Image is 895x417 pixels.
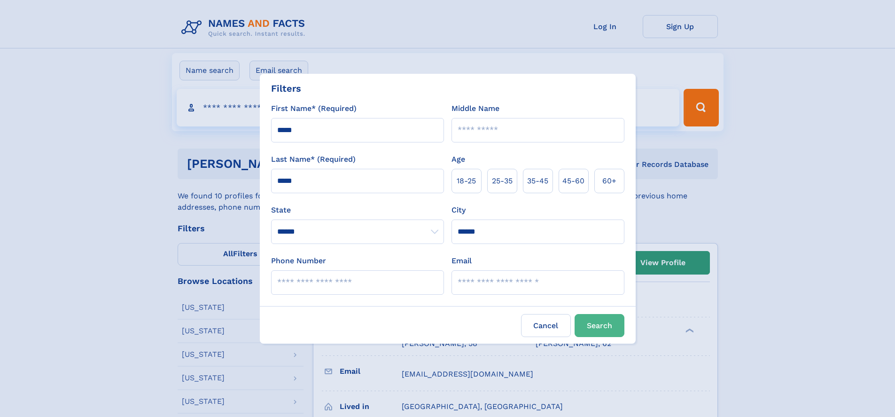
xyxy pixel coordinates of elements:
[562,175,584,187] span: 45‑60
[457,175,476,187] span: 18‑25
[451,154,465,165] label: Age
[602,175,616,187] span: 60+
[451,255,472,267] label: Email
[521,314,571,337] label: Cancel
[451,103,499,114] label: Middle Name
[271,81,301,95] div: Filters
[271,103,357,114] label: First Name* (Required)
[271,154,356,165] label: Last Name* (Required)
[451,205,466,216] label: City
[492,175,513,187] span: 25‑35
[271,205,444,216] label: State
[271,255,326,267] label: Phone Number
[527,175,548,187] span: 35‑45
[575,314,624,337] button: Search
